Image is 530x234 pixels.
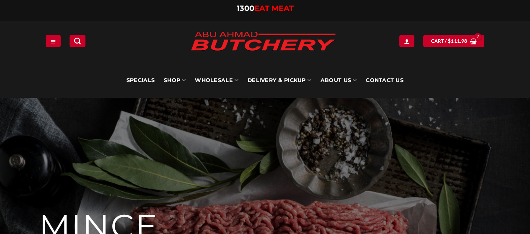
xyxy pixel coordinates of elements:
span: $ [448,37,451,45]
img: Abu Ahmad Butchery [184,26,343,58]
a: Wholesale [195,63,238,98]
a: View cart [423,35,484,47]
a: SHOP [164,63,186,98]
a: 1300EAT MEAT [237,4,294,13]
span: 1300 [237,4,254,13]
a: Menu [46,35,61,47]
a: About Us [321,63,357,98]
a: Search [70,35,85,47]
a: Login [399,35,414,47]
bdi: 111.98 [448,38,467,44]
span: EAT MEAT [254,4,294,13]
a: Delivery & Pickup [248,63,311,98]
span: Cart / [431,37,468,45]
a: Contact Us [366,63,403,98]
a: Specials [127,63,155,98]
